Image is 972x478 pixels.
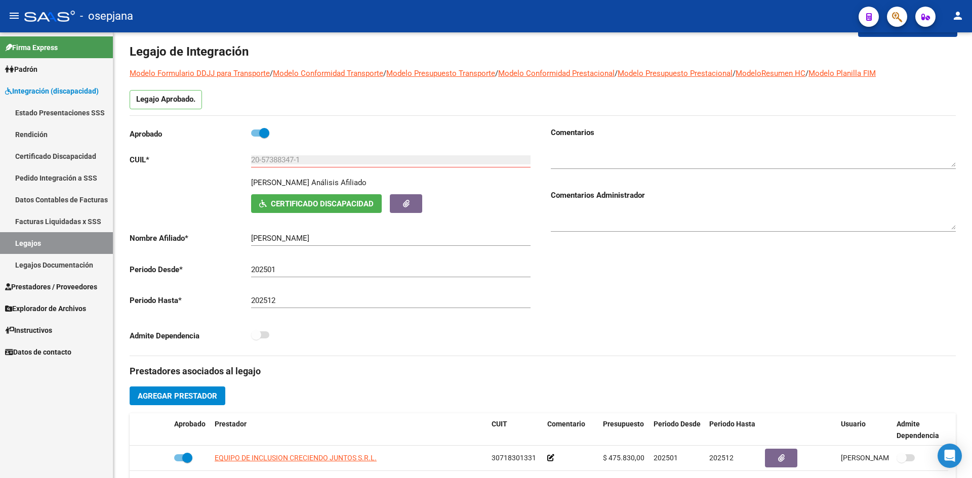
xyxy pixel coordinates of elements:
span: Presupuesto [603,420,644,428]
a: Modelo Presupuesto Transporte [386,69,495,78]
span: Integración (discapacidad) [5,85,99,97]
div: Análisis Afiliado [311,177,367,188]
span: [PERSON_NAME] [DATE] [841,454,920,462]
a: Modelo Conformidad Transporte [273,69,383,78]
p: Admite Dependencia [130,330,251,341]
span: CUIT [492,420,507,428]
span: Certificado Discapacidad [271,199,374,208]
datatable-header-cell: Prestador [211,413,488,447]
p: Aprobado [130,128,251,140]
span: Datos de contacto [5,346,71,358]
a: Modelo Conformidad Prestacional [498,69,615,78]
span: Prestadores / Proveedores [5,281,97,292]
span: Aprobado [174,420,206,428]
datatable-header-cell: Periodo Hasta [705,413,761,447]
span: 30718301331 [492,454,536,462]
p: Nombre Afiliado [130,233,251,244]
p: Legajo Aprobado. [130,90,202,109]
span: Firma Express [5,42,58,53]
p: Periodo Hasta [130,295,251,306]
datatable-header-cell: Usuario [837,413,893,447]
span: 202501 [654,454,678,462]
span: Periodo Desde [654,420,701,428]
span: Agregar Prestador [138,392,217,401]
h3: Prestadores asociados al legajo [130,364,956,378]
datatable-header-cell: CUIT [488,413,543,447]
h3: Comentarios [551,127,956,138]
p: CUIL [130,154,251,165]
span: Admite Dependencia [897,420,939,440]
span: Instructivos [5,325,52,336]
mat-icon: person [952,10,964,22]
span: 202512 [709,454,734,462]
a: Modelo Planilla FIM [808,69,876,78]
span: Explorador de Archivos [5,303,86,314]
datatable-header-cell: Aprobado [170,413,211,447]
span: Prestador [215,420,247,428]
button: Agregar Prestador [130,386,225,405]
span: Comentario [547,420,585,428]
h1: Legajo de Integración [130,44,956,60]
span: $ 475.830,00 [603,454,644,462]
span: Usuario [841,420,866,428]
datatable-header-cell: Admite Dependencia [893,413,948,447]
datatable-header-cell: Periodo Desde [650,413,705,447]
span: EQUIPO DE INCLUSION CRECIENDO JUNTOS S.R.L. [215,454,377,462]
datatable-header-cell: Presupuesto [599,413,650,447]
h3: Comentarios Administrador [551,190,956,201]
p: [PERSON_NAME] [251,177,309,188]
datatable-header-cell: Comentario [543,413,599,447]
a: ModeloResumen HC [736,69,805,78]
button: Certificado Discapacidad [251,194,382,213]
span: - osepjana [80,5,133,27]
div: Open Intercom Messenger [938,444,962,468]
a: Modelo Formulario DDJJ para Transporte [130,69,270,78]
p: Periodo Desde [130,264,251,275]
mat-icon: menu [8,10,20,22]
span: Periodo Hasta [709,420,755,428]
a: Modelo Presupuesto Prestacional [618,69,733,78]
span: Padrón [5,64,37,75]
